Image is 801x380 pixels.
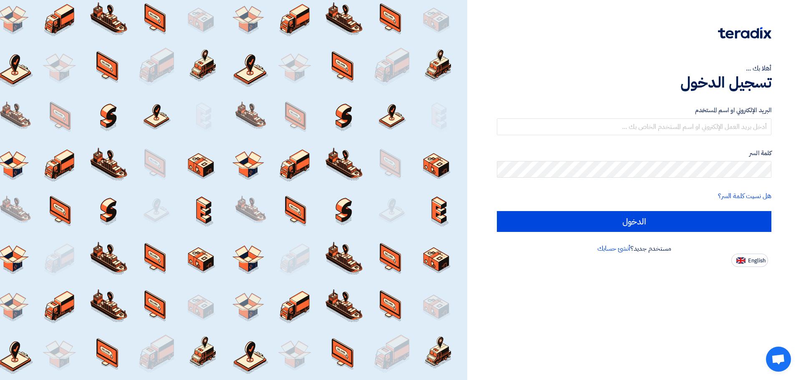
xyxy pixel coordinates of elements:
[497,73,771,92] h1: تسجيل الدخول
[497,106,771,115] label: البريد الإلكتروني او اسم المستخدم
[497,244,771,254] div: مستخدم جديد؟
[731,254,768,267] button: English
[748,258,766,264] span: English
[497,211,771,232] input: الدخول
[766,347,791,372] div: Open chat
[718,27,771,39] img: Teradix logo
[497,63,771,73] div: أهلا بك ...
[497,118,771,135] input: أدخل بريد العمل الإلكتروني او اسم المستخدم الخاص بك ...
[597,244,630,254] a: أنشئ حسابك
[497,148,771,158] label: كلمة السر
[736,257,746,264] img: en-US.png
[718,191,771,201] a: هل نسيت كلمة السر؟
